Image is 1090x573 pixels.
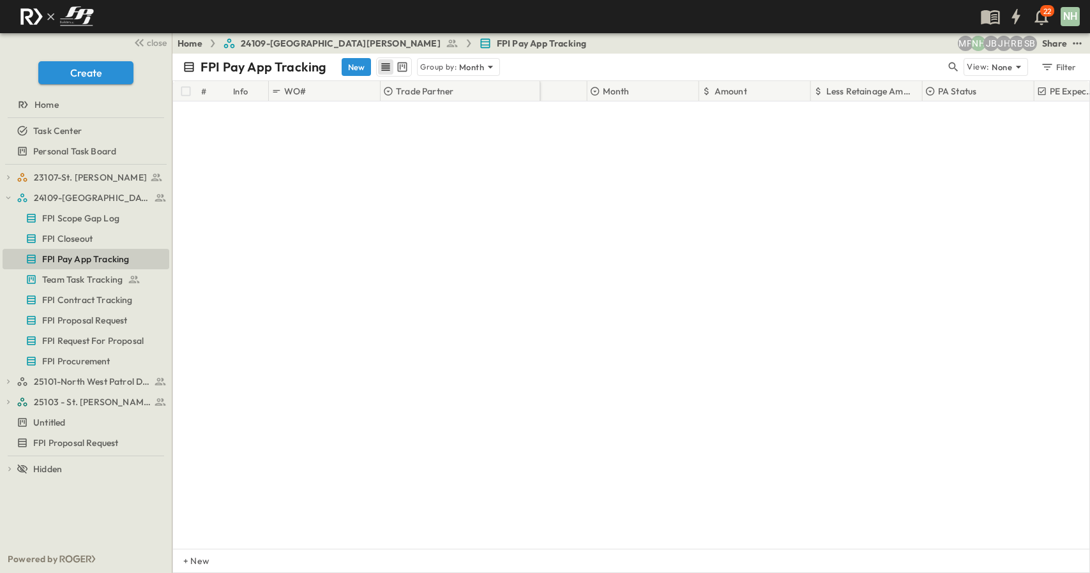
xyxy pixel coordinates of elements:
div: 24109-St. Teresa of Calcutta Parish Halltest [3,188,169,208]
div: Team Task Trackingtest [3,269,169,290]
div: Filter [1040,60,1077,74]
span: Task Center [33,124,82,137]
div: NH [1061,7,1080,26]
div: table view [376,57,412,77]
div: Jeremiah Bailey (jbailey@fpibuilders.com) [983,36,999,51]
a: Task Center [3,122,167,140]
a: 24109-[GEOGRAPHIC_DATA][PERSON_NAME] [223,37,458,50]
div: FPI Pay App Trackingtest [3,249,169,269]
p: Month [459,61,484,73]
span: 24109-[GEOGRAPHIC_DATA][PERSON_NAME] [241,37,441,50]
div: FPI Scope Gap Logtest [3,208,169,228]
a: Team Task Tracking [3,271,167,288]
p: + New [183,554,191,567]
div: Monica Pruteanu (mpruteanu@fpibuilders.com) [958,36,973,51]
nav: breadcrumbs [178,37,594,50]
img: c8d7d1ed905e502e8f77bf7063faec64e13b34fdb1f2bdd94b0e311fc34f8000.png [15,3,98,30]
div: Regina Barnett (rbarnett@fpibuilders.com) [1009,36,1024,51]
a: FPI Request For Proposal [3,332,167,350]
div: 23107-St. [PERSON_NAME]test [3,167,169,188]
button: New [342,58,371,76]
span: Home [34,98,59,111]
a: FPI Pay App Tracking [479,37,586,50]
span: Untitled [33,416,65,429]
div: Info [233,73,248,109]
p: PA Status [938,85,977,98]
div: FPI Proposal Requesttest [3,310,169,331]
span: FPI Pay App Tracking [497,37,586,50]
div: FPI Closeouttest [3,228,169,249]
span: 25101-North West Patrol Division [34,375,151,388]
span: Personal Task Board [33,145,116,158]
button: NH [1059,6,1081,27]
div: Personal Task Boardtest [3,141,169,161]
a: 23107-St. [PERSON_NAME] [17,168,167,186]
div: Jose Hurtado (jhurtado@fpibuilders.com) [996,36,1011,51]
span: 23107-St. [PERSON_NAME] [34,171,147,184]
a: Untitled [3,413,167,431]
button: kanban view [394,59,410,75]
div: Info [231,81,269,101]
button: row view [378,59,393,75]
a: FPI Proposal Request [3,434,167,452]
a: Home [178,37,202,50]
span: FPI Procurement [42,355,110,368]
span: 25103 - St. [PERSON_NAME] Phase 2 [34,396,151,408]
p: None [992,61,1012,73]
a: 24109-St. Teresa of Calcutta Parish Hall [17,189,167,207]
a: 25103 - St. [PERSON_NAME] Phase 2 [17,393,167,411]
span: Team Task Tracking [42,273,123,286]
div: Nila Hutcheson (nhutcheson@fpibuilders.com) [971,36,986,51]
div: 25101-North West Patrol Divisiontest [3,371,169,392]
span: FPI Scope Gap Log [42,212,119,225]
div: # [201,73,206,109]
button: Create [38,61,133,84]
span: Hidden [33,463,62,475]
p: View: [967,60,989,74]
a: FPI Proposal Request [3,311,167,329]
div: # [199,81,231,101]
div: Untitledtest [3,412,169,433]
div: FPI Procurementtest [3,351,169,371]
button: test [1070,36,1085,51]
p: FPI Pay App Tracking [201,58,326,76]
button: close [128,33,169,51]
div: FPI Request For Proposaltest [3,331,169,351]
a: FPI Procurement [3,352,167,370]
a: FPI Scope Gap Log [3,209,167,227]
button: Filter [1036,58,1080,76]
span: FPI Contract Tracking [42,294,133,306]
div: FPI Contract Trackingtest [3,290,169,310]
a: FPI Pay App Tracking [3,250,167,268]
p: Trade Partner [396,85,453,98]
div: 25103 - St. [PERSON_NAME] Phase 2test [3,392,169,412]
a: Home [3,96,167,114]
a: FPI Contract Tracking [3,291,167,309]
p: Less Retainage Amount [826,85,916,98]
div: FPI Proposal Requesttest [3,433,169,453]
div: Sterling Barnett (sterling@fpibuilders.com) [1022,36,1037,51]
span: FPI Proposal Request [42,314,127,327]
p: 22 [1043,6,1051,17]
p: WO# [284,85,307,98]
span: FPI Closeout [42,232,93,245]
span: close [147,36,167,49]
a: 25101-North West Patrol Division [17,373,167,391]
span: 24109-St. Teresa of Calcutta Parish Hall [34,191,151,204]
p: Amount [715,85,747,98]
p: Group by: [420,61,457,73]
div: Share [1042,37,1067,50]
p: Month [603,85,630,98]
span: FPI Pay App Tracking [42,253,129,265]
span: FPI Proposal Request [33,436,118,449]
span: FPI Request For Proposal [42,334,144,347]
a: FPI Closeout [3,230,167,248]
a: Personal Task Board [3,142,167,160]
